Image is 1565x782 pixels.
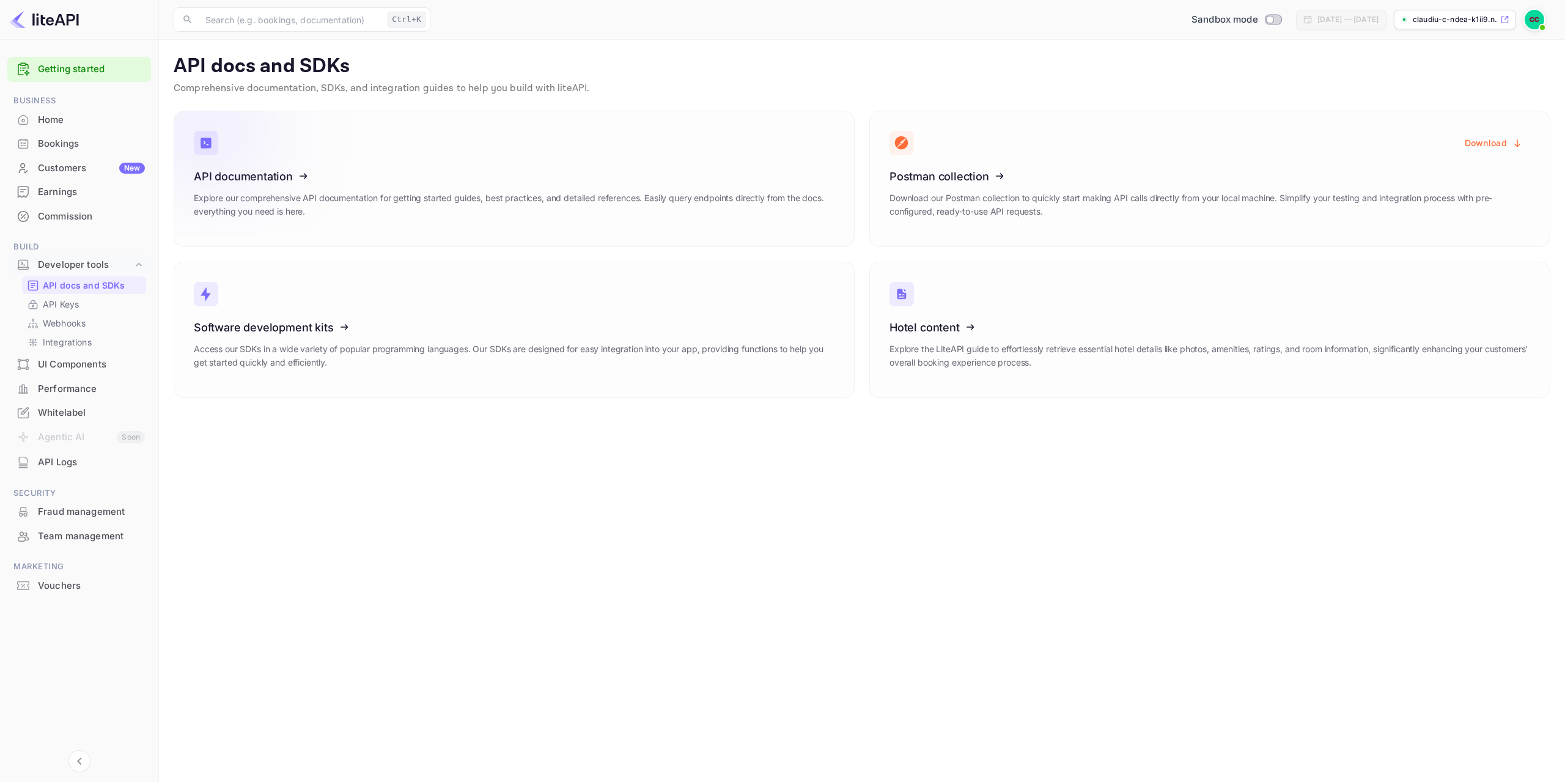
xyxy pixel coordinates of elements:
[7,451,151,473] a: API Logs
[1191,13,1258,27] span: Sandbox mode
[7,500,151,523] a: Fraud management
[38,137,145,151] div: Bookings
[7,157,151,180] div: CustomersNew
[7,132,151,155] a: Bookings
[7,500,151,524] div: Fraud management
[7,353,151,377] div: UI Components
[7,377,151,401] div: Performance
[7,401,151,425] div: Whitelabel
[27,279,141,292] a: API docs and SDKs
[194,321,834,334] h3: Software development kits
[38,579,145,593] div: Vouchers
[22,276,146,294] div: API docs and SDKs
[7,132,151,156] div: Bookings
[38,505,145,519] div: Fraud management
[7,487,151,500] span: Security
[1317,14,1379,25] div: [DATE] — [DATE]
[1187,13,1286,27] div: Switch to Production mode
[7,57,151,82] div: Getting started
[7,205,151,227] a: Commission
[38,382,145,396] div: Performance
[7,574,151,598] div: Vouchers
[194,191,834,218] p: Explore our comprehensive API documentation for getting started guides, best practices, and detai...
[174,81,1550,96] p: Comprehensive documentation, SDKs, and integration guides to help you build with liteAPI.
[38,161,145,175] div: Customers
[194,170,834,183] h3: API documentation
[27,336,141,349] a: Integrations
[38,456,145,470] div: API Logs
[174,111,855,247] a: API documentationExplore our comprehensive API documentation for getting started guides, best pra...
[7,401,151,424] a: Whitelabel
[889,321,1530,334] h3: Hotel content
[38,185,145,199] div: Earnings
[43,298,79,311] p: API Keys
[38,529,145,544] div: Team management
[27,298,141,311] a: API Keys
[1525,10,1544,29] img: Claudiu Cândea
[889,191,1530,218] p: Download our Postman collection to quickly start making API calls directly from your local machin...
[7,377,151,400] a: Performance
[7,525,151,547] a: Team management
[388,12,425,28] div: Ctrl+K
[22,314,146,332] div: Webhooks
[7,525,151,548] div: Team management
[38,358,145,372] div: UI Components
[7,254,151,276] div: Developer tools
[7,353,151,375] a: UI Components
[194,342,834,369] p: Access our SDKs in a wide variety of popular programming languages. Our SDKs are designed for eas...
[7,108,151,131] a: Home
[7,157,151,179] a: CustomersNew
[889,170,1530,183] h3: Postman collection
[174,262,855,398] a: Software development kitsAccess our SDKs in a wide variety of popular programming languages. Our ...
[27,317,141,330] a: Webhooks
[7,108,151,132] div: Home
[7,240,151,254] span: Build
[7,560,151,574] span: Marketing
[43,279,125,292] p: API docs and SDKs
[7,94,151,108] span: Business
[38,406,145,420] div: Whitelabel
[43,336,92,349] p: Integrations
[7,451,151,474] div: API Logs
[174,54,1550,79] p: API docs and SDKs
[7,180,151,203] a: Earnings
[119,163,145,174] div: New
[1457,131,1530,155] button: Download
[7,180,151,204] div: Earnings
[38,258,133,272] div: Developer tools
[22,333,146,351] div: Integrations
[7,205,151,229] div: Commission
[1413,14,1498,25] p: claudiu-c-ndea-k1ii9.n...
[7,574,151,597] a: Vouchers
[889,342,1530,369] p: Explore the LiteAPI guide to effortlessly retrieve essential hotel details like photos, amenities...
[10,10,79,29] img: LiteAPI logo
[198,7,383,32] input: Search (e.g. bookings, documentation)
[38,113,145,127] div: Home
[22,295,146,313] div: API Keys
[38,62,145,76] a: Getting started
[68,750,90,772] button: Collapse navigation
[43,317,86,330] p: Webhooks
[38,210,145,224] div: Commission
[869,262,1550,398] a: Hotel contentExplore the LiteAPI guide to effortlessly retrieve essential hotel details like phot...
